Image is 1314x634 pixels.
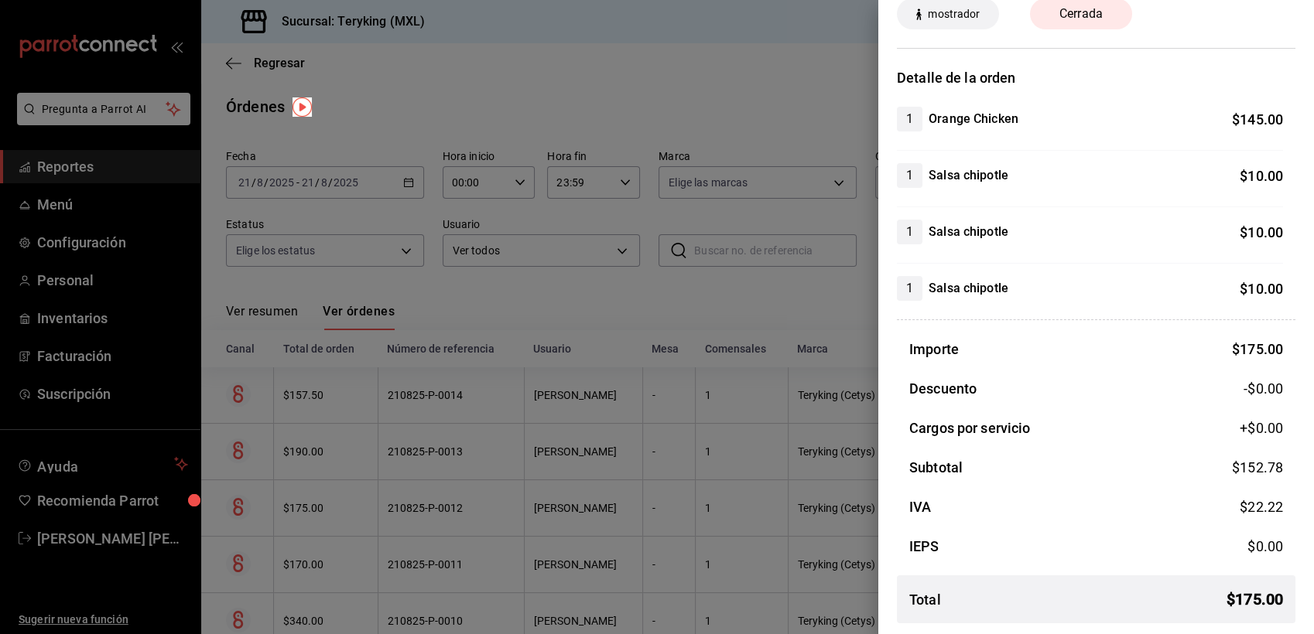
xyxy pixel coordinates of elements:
h4: Salsa chipotle [929,166,1008,185]
span: $ 10.00 [1240,168,1283,184]
span: 1 [897,166,922,185]
span: +$ 0.00 [1240,418,1283,438]
span: $ 145.00 [1232,111,1283,128]
span: $ 152.78 [1232,459,1283,475]
h3: Subtotal [909,457,963,478]
h3: IVA [909,496,931,517]
span: $ 175.00 [1232,341,1283,357]
h3: IEPS [909,536,939,557]
span: 1 [897,110,922,128]
span: $ 10.00 [1240,224,1283,240]
h3: Descuento [909,378,977,399]
span: 1 [897,279,922,298]
span: $ 10.00 [1240,281,1283,297]
h3: Detalle de la orden [897,67,1295,88]
span: Cerrada [1050,5,1112,23]
span: $ 22.22 [1240,499,1283,515]
h3: Importe [909,339,959,360]
span: -$0.00 [1244,378,1283,399]
span: mostrador [922,6,986,22]
span: $ 0.00 [1247,538,1283,554]
h4: Salsa chipotle [929,223,1008,241]
span: $ 175.00 [1227,588,1283,611]
h3: Cargos por servicio [909,418,1031,438]
img: Tooltip marker [293,97,312,117]
h4: Orange Chicken [929,110,1018,128]
h4: Salsa chipotle [929,279,1008,298]
span: 1 [897,223,922,241]
h3: Total [909,589,941,610]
